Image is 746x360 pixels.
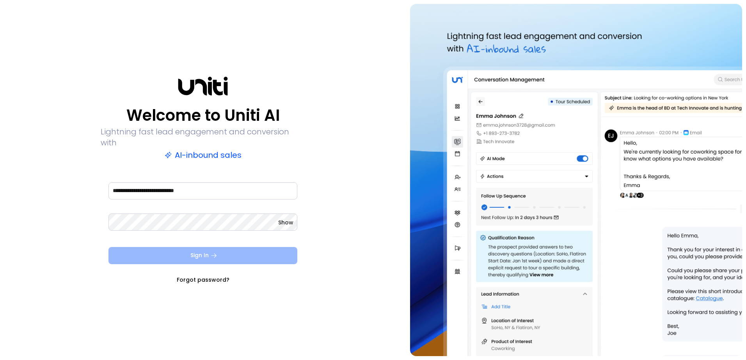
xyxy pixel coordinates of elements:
p: AI-inbound sales [165,150,242,161]
button: Show [278,219,293,226]
img: auth-hero.png [410,4,742,356]
a: Forgot password? [177,276,229,284]
button: Sign In [108,247,297,264]
p: Lightning fast lead engagement and conversion with [101,126,305,148]
p: Welcome to Uniti AI [126,106,280,125]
